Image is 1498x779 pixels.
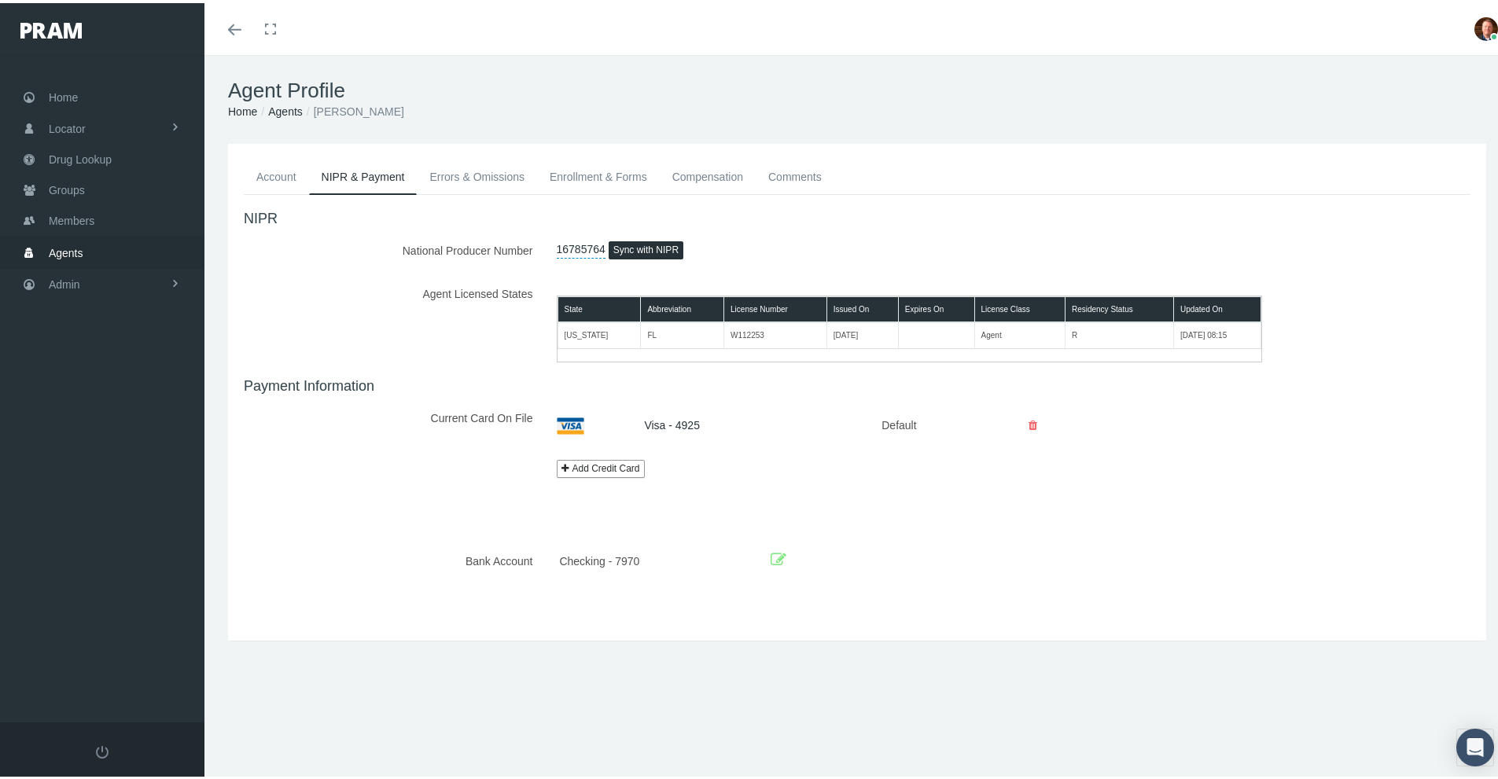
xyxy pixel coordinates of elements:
[558,293,641,319] th: State
[49,266,80,296] span: Admin
[244,375,1470,392] h4: Payment Information
[557,414,584,432] img: visa.png
[974,293,1065,319] th: License Class
[1456,726,1494,763] div: Open Intercom Messenger
[232,233,545,261] label: National Producer Number
[49,235,83,265] span: Agents
[228,75,1486,100] h1: Agent Profile
[309,156,418,192] a: NIPR & Payment
[303,100,404,117] li: [PERSON_NAME]
[547,549,756,567] label: Checking - 7970
[49,172,85,202] span: Groups
[826,319,898,345] td: [DATE]
[557,457,645,475] a: Add Credit Card
[826,293,898,319] th: Issued On
[49,111,86,141] span: Locator
[660,156,756,191] a: Compensation
[641,293,724,319] th: Abbreviation
[724,293,827,319] th: License Number
[232,544,545,571] label: Bank Account
[1173,293,1261,319] th: Updated On
[49,141,112,171] span: Drug Lookup
[724,319,827,345] td: W112253
[537,156,660,191] a: Enrollment & Forms
[244,208,1470,225] h4: NIPR
[557,233,605,255] a: 16785764
[558,319,641,345] td: [US_STATE]
[1474,14,1498,38] img: S_Profile_Picture_684.jpg
[974,319,1065,345] td: Agent
[49,203,94,233] span: Members
[898,293,974,319] th: Expires On
[1173,319,1261,345] td: [DATE] 08:15
[232,277,545,359] label: Agent Licensed States
[861,409,937,436] div: Default
[20,20,82,35] img: PRAM_20_x_78.png
[244,156,309,191] a: Account
[641,319,724,345] td: FL
[268,102,303,115] a: Agents
[644,416,700,428] a: Visa - 4925
[1065,293,1173,319] th: Residency Status
[609,238,683,256] button: Sync with NIPR
[756,156,834,191] a: Comments
[417,156,537,191] a: Errors & Omissions
[228,102,257,115] a: Home
[232,401,545,440] label: Current Card On File
[1065,319,1173,345] td: R
[49,79,78,109] span: Home
[1017,416,1049,428] a: Delete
